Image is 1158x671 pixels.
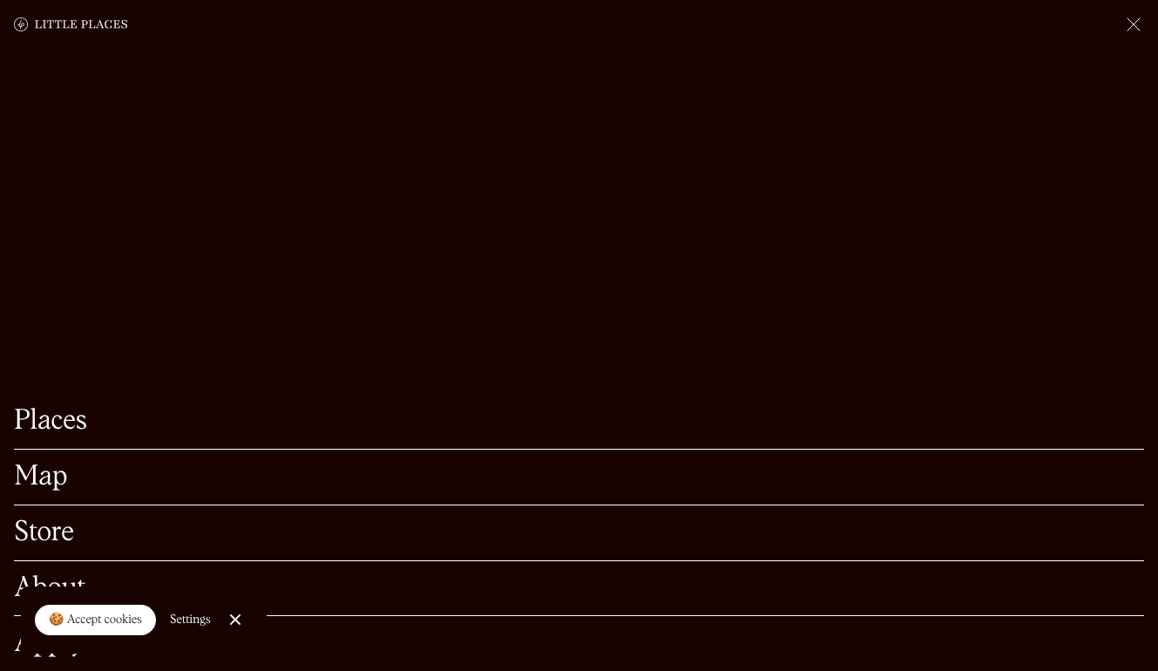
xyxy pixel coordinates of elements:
[14,408,1144,435] a: Places
[14,464,1144,491] a: Map
[218,602,253,637] a: Close Cookie Popup
[170,613,211,626] div: Settings
[14,575,1144,602] a: About
[49,612,142,629] div: 🍪 Accept cookies
[35,605,156,636] a: 🍪 Accept cookies
[14,519,1144,546] a: Store
[14,630,1144,657] a: Apply
[234,620,235,620] div: Close Cookie Popup
[170,600,211,640] a: Settings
